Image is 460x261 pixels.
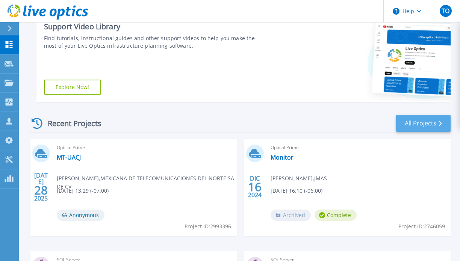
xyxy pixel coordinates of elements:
span: Project ID: 2993396 [185,222,231,231]
span: Optical Prime [57,143,232,152]
span: Optical Prime [271,143,446,152]
span: [PERSON_NAME] , MEXICANA DE TELECOMUNICACIONES DEL NORTE SA DE CV [57,174,237,191]
span: 28 [34,187,48,193]
a: Explore Now! [44,80,101,95]
a: All Projects [396,115,451,132]
span: [PERSON_NAME] , JMAS [271,174,327,183]
div: [DATE] 2025 [34,173,48,201]
span: TO [442,8,449,14]
a: MT-UACJ [57,154,81,161]
span: Anonymous [57,210,104,221]
div: DIC 2024 [248,173,262,201]
span: [DATE] 13:29 (-07:00) [57,187,109,195]
span: [DATE] 16:10 (-06:00) [271,187,322,195]
span: Complete [315,210,357,221]
a: Monitor [271,154,294,161]
span: Archived [271,210,311,221]
div: Recent Projects [29,114,112,133]
div: Find tutorials, instructional guides and other support videos to help you make the most of your L... [44,35,259,50]
span: 16 [248,184,262,190]
span: Project ID: 2746059 [398,222,445,231]
div: Support Video Library [44,22,259,32]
